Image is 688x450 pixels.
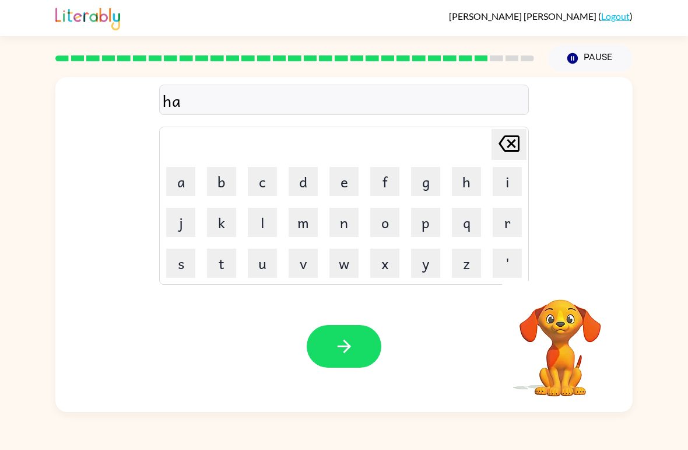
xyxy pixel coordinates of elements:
[166,249,195,278] button: s
[163,88,525,113] div: ha
[248,249,277,278] button: u
[452,249,481,278] button: z
[449,11,633,22] div: ( )
[449,11,598,22] span: [PERSON_NAME] [PERSON_NAME]
[452,167,481,196] button: h
[370,167,399,196] button: f
[601,11,630,22] a: Logout
[493,208,522,237] button: r
[166,208,195,237] button: j
[370,249,399,278] button: x
[207,249,236,278] button: t
[289,167,318,196] button: d
[329,208,359,237] button: n
[493,249,522,278] button: '
[411,249,440,278] button: y
[548,45,633,72] button: Pause
[289,249,318,278] button: v
[329,249,359,278] button: w
[55,5,120,30] img: Literably
[166,167,195,196] button: a
[248,208,277,237] button: l
[502,281,619,398] video: Your browser must support playing .mp4 files to use Literably. Please try using another browser.
[248,167,277,196] button: c
[411,167,440,196] button: g
[370,208,399,237] button: o
[411,208,440,237] button: p
[452,208,481,237] button: q
[289,208,318,237] button: m
[207,167,236,196] button: b
[493,167,522,196] button: i
[329,167,359,196] button: e
[207,208,236,237] button: k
